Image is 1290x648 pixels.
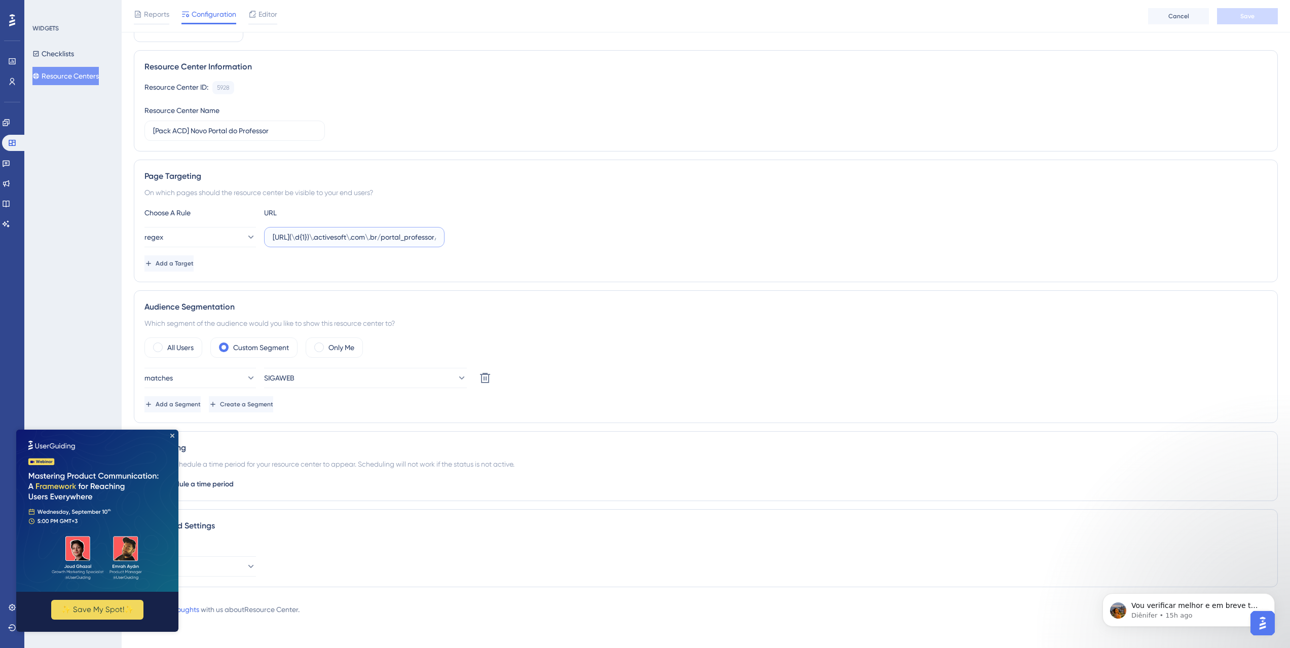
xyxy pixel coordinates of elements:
div: Which segment of the audience would you like to show this resource center to? [144,317,1267,329]
label: Custom Segment [233,341,289,354]
div: Close Preview [154,4,158,8]
button: Checklists [32,45,74,63]
span: Schedule a time period [159,478,234,490]
div: Scheduling [144,442,1267,454]
span: Add a Segment [156,400,201,408]
span: Create a Segment [220,400,273,408]
button: regex [144,227,256,247]
button: ✨ Save My Spot!✨ [35,170,127,190]
div: Choose A Rule [144,207,256,219]
div: Container [144,540,1267,552]
label: Only Me [328,341,354,354]
div: 5928 [217,84,230,92]
button: SIGAWEB [264,368,467,388]
span: Editor [259,8,277,20]
iframe: UserGuiding AI Assistant Launcher [1247,608,1278,638]
div: WIDGETS [32,24,59,32]
span: regex [144,231,163,243]
button: Cancel [1148,8,1209,24]
span: SIGAWEB [264,372,294,384]
div: You can schedule a time period for your resource center to appear. Scheduling will not work if th... [144,458,1267,470]
button: Activesoft [144,556,256,577]
iframe: Intercom notifications message [1087,572,1290,643]
label: All Users [167,341,194,354]
button: Add a Segment [144,396,201,412]
div: Page Targeting [144,170,1267,182]
div: Resource Center Information [144,61,1267,73]
div: Advanced Settings [144,520,1267,532]
span: Save [1240,12,1255,20]
button: Resource Centers [32,67,99,85]
button: Create a Segment [209,396,273,412]
button: Save [1217,8,1278,24]
div: On which pages should the resource center be visible to your end users? [144,186,1267,199]
span: Cancel [1168,12,1189,20]
span: Reports [144,8,169,20]
input: Type your Resource Center name [153,125,316,136]
div: Audience Segmentation [144,301,1267,313]
span: Add a Target [156,259,194,268]
span: matches [144,372,173,384]
input: yourwebsite.com/path [273,232,436,243]
div: Resource Center Name [144,104,219,117]
button: matches [144,368,256,388]
div: Resource Center ID: [144,81,208,94]
span: Configuration [192,8,236,20]
button: Add a Target [144,255,194,272]
div: URL [264,207,376,219]
div: with us about Resource Center . [134,603,300,616]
